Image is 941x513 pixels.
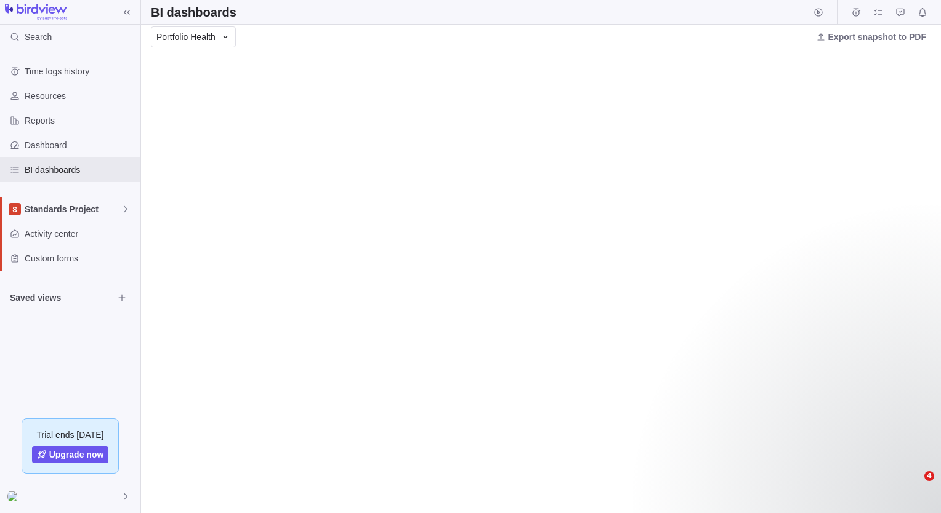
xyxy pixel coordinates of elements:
[113,289,131,306] span: Browse views
[25,252,135,264] span: Custom forms
[847,4,865,21] span: Time logs
[25,203,121,215] span: Standards Project
[924,471,934,481] span: 4
[892,4,909,21] span: Approval requests
[25,114,135,127] span: Reports
[811,28,931,46] span: Export snapshot to PDF
[847,9,865,19] a: Time logs
[870,4,887,21] span: My assignments
[810,4,827,21] span: Start timer
[49,448,104,461] span: Upgrade now
[7,491,22,501] img: Show
[7,489,22,504] div: Shobnom Sultana
[25,90,135,102] span: Resources
[37,429,104,441] span: Trial ends [DATE]
[25,164,135,176] span: BI dashboards
[151,4,236,21] h2: BI dashboards
[870,9,887,19] a: My assignments
[25,139,135,151] span: Dashboard
[892,9,909,19] a: Approval requests
[32,446,109,463] a: Upgrade now
[899,471,929,501] iframe: Intercom live chat
[10,292,113,304] span: Saved views
[25,228,135,240] span: Activity center
[828,31,926,43] span: Export snapshot to PDF
[914,4,931,21] span: Notifications
[25,65,135,78] span: Time logs history
[914,9,931,19] a: Notifications
[5,4,67,21] img: logo
[25,31,52,43] span: Search
[156,31,216,43] span: Portfolio Health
